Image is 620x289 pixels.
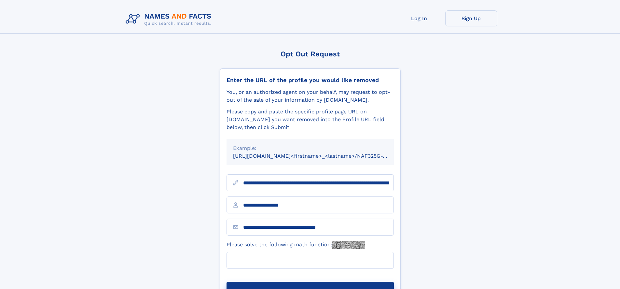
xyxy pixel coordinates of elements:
[227,108,394,131] div: Please copy and paste the specific profile page URL on [DOMAIN_NAME] you want removed into the Pr...
[445,10,497,26] a: Sign Up
[393,10,445,26] a: Log In
[227,241,365,249] label: Please solve the following math function:
[233,144,387,152] div: Example:
[227,77,394,84] div: Enter the URL of the profile you would like removed
[227,88,394,104] div: You, or an authorized agent on your behalf, may request to opt-out of the sale of your informatio...
[220,50,401,58] div: Opt Out Request
[123,10,217,28] img: Logo Names and Facts
[233,153,406,159] small: [URL][DOMAIN_NAME]<firstname>_<lastname>/NAF325G-xxxxxxxx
